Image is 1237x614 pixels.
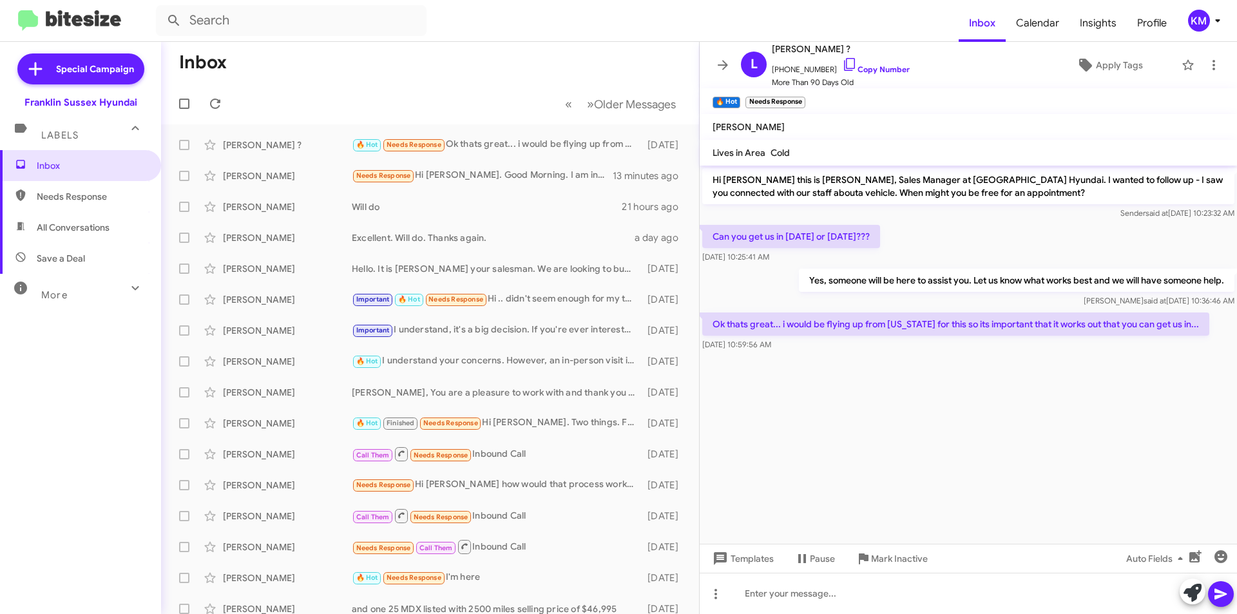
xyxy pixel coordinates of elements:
[641,479,689,492] div: [DATE]
[565,96,572,112] span: «
[700,547,784,570] button: Templates
[352,446,641,462] div: Inbound Call
[352,323,641,338] div: I understand, it's a big decision. If you're ever interested in exploring options for your vehicl...
[702,312,1209,336] p: Ok thats great... i would be flying up from [US_STATE] for this so its important that it works ou...
[579,91,684,117] button: Next
[352,539,641,555] div: Inbound Call
[702,252,769,262] span: [DATE] 10:25:41 AM
[641,386,689,399] div: [DATE]
[845,547,938,570] button: Mark Inactive
[223,479,352,492] div: [PERSON_NAME]
[56,62,134,75] span: Special Campaign
[641,541,689,553] div: [DATE]
[558,91,684,117] nav: Page navigation example
[713,121,785,133] span: [PERSON_NAME]
[1177,10,1223,32] button: KM
[398,295,420,303] span: 🔥 Hot
[641,293,689,306] div: [DATE]
[223,293,352,306] div: [PERSON_NAME]
[613,169,689,182] div: 13 minutes ago
[641,262,689,275] div: [DATE]
[745,97,805,108] small: Needs Response
[641,139,689,151] div: [DATE]
[702,168,1234,204] p: Hi [PERSON_NAME] this is [PERSON_NAME], Sales Manager at [GEOGRAPHIC_DATA] Hyundai. I wanted to f...
[223,386,352,399] div: [PERSON_NAME]
[771,147,790,158] span: Cold
[37,159,146,172] span: Inbox
[1144,296,1166,305] span: said at
[356,171,411,180] span: Needs Response
[557,91,580,117] button: Previous
[1043,53,1175,77] button: Apply Tags
[223,231,352,244] div: [PERSON_NAME]
[356,481,411,489] span: Needs Response
[223,571,352,584] div: [PERSON_NAME]
[635,231,689,244] div: a day ago
[702,225,880,248] p: Can you get us in [DATE] or [DATE]???
[223,448,352,461] div: [PERSON_NAME]
[387,140,441,149] span: Needs Response
[641,448,689,461] div: [DATE]
[223,169,352,182] div: [PERSON_NAME]
[1188,10,1210,32] div: KM
[641,571,689,584] div: [DATE]
[356,544,411,552] span: Needs Response
[1006,5,1069,42] a: Calendar
[223,324,352,337] div: [PERSON_NAME]
[41,130,79,141] span: Labels
[1127,5,1177,42] a: Profile
[713,147,765,158] span: Lives in Area
[24,96,137,109] div: Franklin Sussex Hyundai
[352,137,641,152] div: Ok thats great... i would be flying up from [US_STATE] for this so its important that it works ou...
[179,52,227,73] h1: Inbox
[414,451,468,459] span: Needs Response
[223,200,352,213] div: [PERSON_NAME]
[772,41,910,57] span: [PERSON_NAME] ?
[356,326,390,334] span: Important
[622,200,689,213] div: 21 hours ago
[356,295,390,303] span: Important
[1084,296,1234,305] span: [PERSON_NAME] [DATE] 10:36:46 AM
[414,513,468,521] span: Needs Response
[352,386,641,399] div: [PERSON_NAME], You are a pleasure to work with and thank you for the option. Have a great day!
[352,262,641,275] div: Hello. It is [PERSON_NAME] your salesman. We are looking to buy cars, but obv if you want to try ...
[799,269,1234,292] p: Yes, someone will be here to assist you. Let us know what works best and we will have someone help.
[587,96,594,112] span: »
[751,54,758,75] span: L
[810,547,835,570] span: Pause
[223,510,352,523] div: [PERSON_NAME]
[352,508,641,524] div: Inbound Call
[352,354,641,369] div: I understand your concerns. However, an in-person visit is essential for an accurate offer. We va...
[356,357,378,365] span: 🔥 Hot
[428,295,483,303] span: Needs Response
[1069,5,1127,42] a: Insights
[1126,547,1188,570] span: Auto Fields
[17,53,144,84] a: Special Campaign
[223,139,352,151] div: [PERSON_NAME] ?
[641,417,689,430] div: [DATE]
[223,355,352,368] div: [PERSON_NAME]
[1146,208,1168,218] span: said at
[419,544,453,552] span: Call Them
[702,340,771,349] span: [DATE] 10:59:56 AM
[223,541,352,553] div: [PERSON_NAME]
[423,419,478,427] span: Needs Response
[959,5,1006,42] a: Inbox
[387,573,441,582] span: Needs Response
[352,168,613,183] div: Hi [PERSON_NAME]. Good Morning. I am interested in leasing this vehicle VIN# KM8KNDDF8RU306042Sto...
[641,324,689,337] div: [DATE]
[352,292,641,307] div: Hi .. didn't seem enough for my trade .. honestly another dealer offered me 48490 right off the b...
[784,547,845,570] button: Pause
[356,451,390,459] span: Call Them
[356,573,378,582] span: 🔥 Hot
[356,140,378,149] span: 🔥 Hot
[223,417,352,430] div: [PERSON_NAME]
[223,262,352,275] div: [PERSON_NAME]
[352,416,641,430] div: Hi [PERSON_NAME]. Two things. First, I'd like to put down the hold deposit on the Ioniq 6., but I...
[156,5,427,36] input: Search
[772,57,910,76] span: [PHONE_NUMBER]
